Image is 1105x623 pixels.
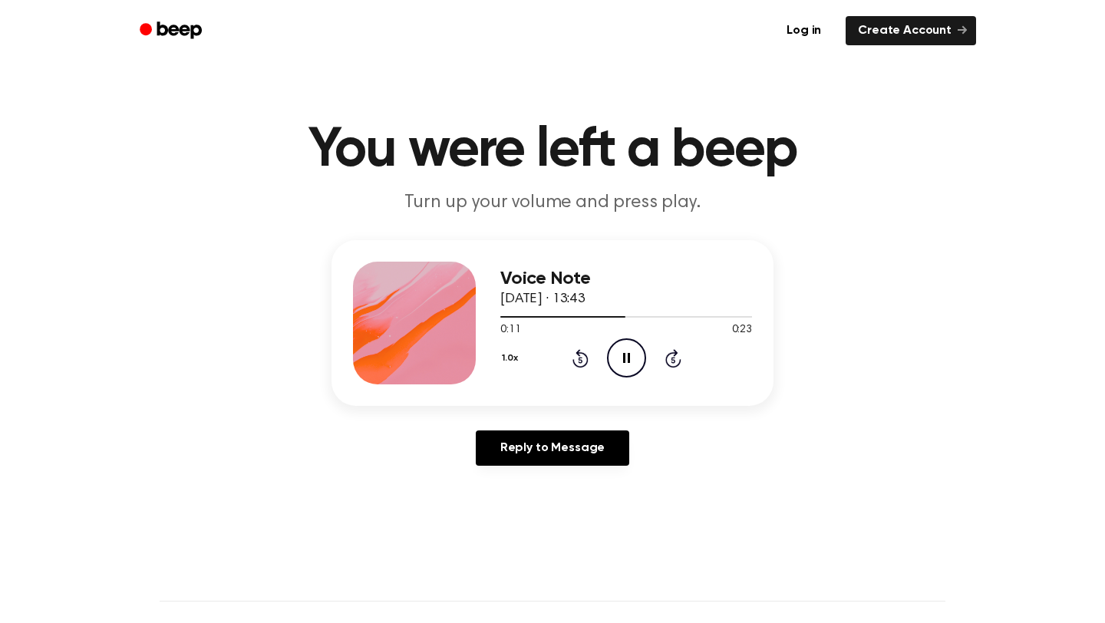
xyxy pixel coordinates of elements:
[500,345,523,371] button: 1.0x
[732,322,752,338] span: 0:23
[500,292,585,306] span: [DATE] · 13:43
[160,123,945,178] h1: You were left a beep
[476,430,629,466] a: Reply to Message
[129,16,216,46] a: Beep
[846,16,976,45] a: Create Account
[258,190,847,216] p: Turn up your volume and press play.
[771,13,836,48] a: Log in
[500,322,520,338] span: 0:11
[500,269,752,289] h3: Voice Note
